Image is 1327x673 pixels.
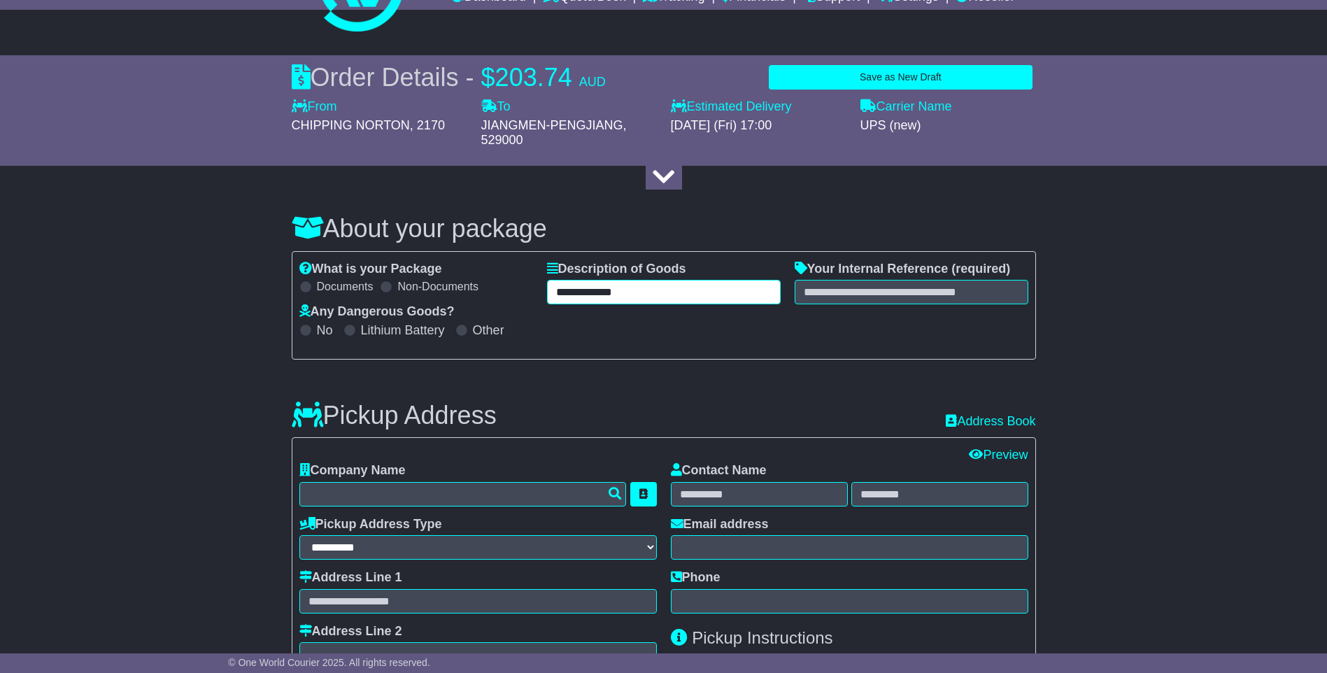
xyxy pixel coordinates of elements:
[481,118,623,132] span: JIANGMEN-PENGJIANG
[292,402,497,430] h3: Pickup Address
[692,628,832,647] span: Pickup Instructions
[671,570,721,586] label: Phone
[317,280,374,293] label: Documents
[299,304,455,320] label: Any Dangerous Goods?
[292,99,337,115] label: From
[495,63,572,92] span: 203.74
[481,63,495,92] span: $
[299,624,402,639] label: Address Line 2
[292,118,410,132] span: CHIPPING NORTON
[228,657,430,668] span: © One World Courier 2025. All rights reserved.
[397,280,478,293] label: Non-Documents
[299,570,402,586] label: Address Line 1
[481,118,627,148] span: , 529000
[547,262,686,277] label: Description of Goods
[671,463,767,479] label: Contact Name
[860,118,1036,134] div: UPS (new)
[299,463,406,479] label: Company Name
[671,517,769,532] label: Email address
[946,414,1035,430] a: Address Book
[292,215,1036,243] h3: About your package
[579,75,606,89] span: AUD
[473,323,504,339] label: Other
[481,99,511,115] label: To
[671,118,846,134] div: [DATE] (Fri) 17:00
[361,323,445,339] label: Lithium Battery
[671,99,846,115] label: Estimated Delivery
[969,448,1028,462] a: Preview
[769,65,1032,90] button: Save as New Draft
[410,118,445,132] span: , 2170
[317,323,333,339] label: No
[860,99,952,115] label: Carrier Name
[292,62,606,92] div: Order Details -
[299,262,442,277] label: What is your Package
[795,262,1011,277] label: Your Internal Reference (required)
[299,517,442,532] label: Pickup Address Type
